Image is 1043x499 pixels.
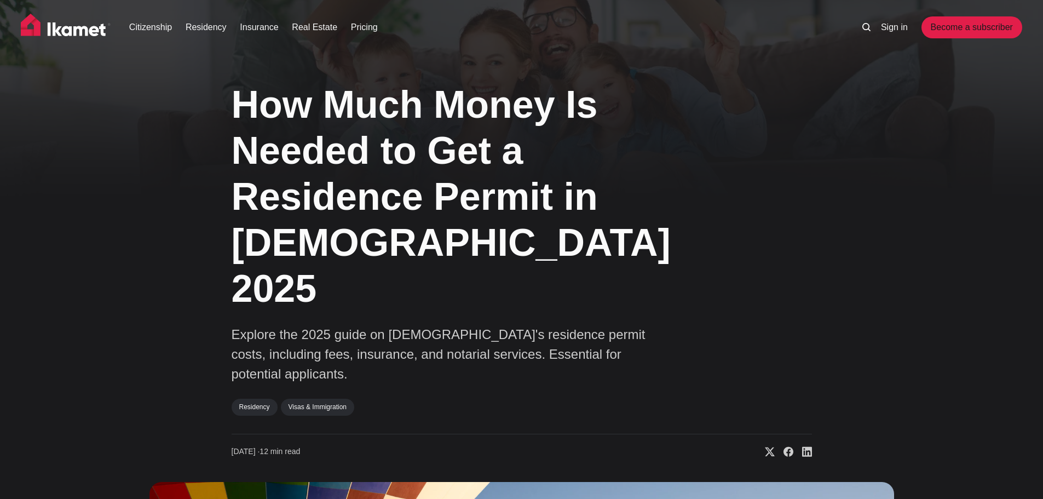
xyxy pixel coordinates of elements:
[232,325,670,384] p: Explore the 2025 guide on [DEMOGRAPHIC_DATA]'s residence permit costs, including fees, insurance,...
[240,21,278,34] a: Insurance
[756,446,775,457] a: Share on X
[232,446,301,457] time: 12 min read
[129,21,172,34] a: Citizenship
[793,446,812,457] a: Share on Linkedin
[232,82,702,312] h1: How Much Money Is Needed to Get a Residence Permit in [DEMOGRAPHIC_DATA] 2025
[292,21,337,34] a: Real Estate
[232,447,260,456] span: [DATE] ∙
[775,446,793,457] a: Share on Facebook
[21,14,111,41] img: Ikamet home
[186,21,227,34] a: Residency
[281,399,354,415] a: Visas & Immigration
[881,21,908,34] a: Sign in
[232,399,278,415] a: Residency
[921,16,1022,38] a: Become a subscriber
[351,21,378,34] a: Pricing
